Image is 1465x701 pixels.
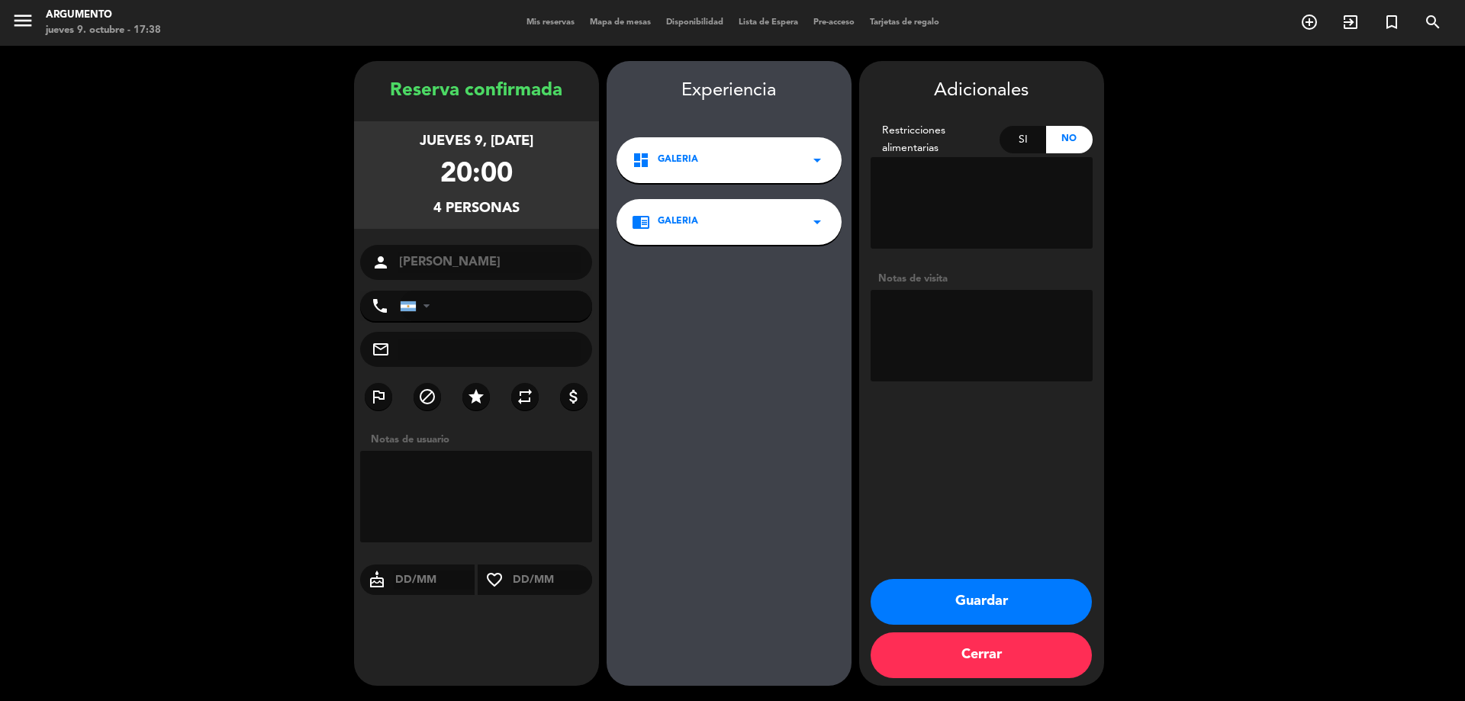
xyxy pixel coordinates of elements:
[11,9,34,37] button: menu
[354,76,599,106] div: Reserva confirmada
[46,23,161,38] div: jueves 9. octubre - 17:38
[360,571,394,589] i: cake
[607,76,852,106] div: Experiencia
[372,253,390,272] i: person
[1300,13,1318,31] i: add_circle_outline
[632,151,650,169] i: dashboard
[658,153,698,168] span: Galeria
[420,130,533,153] div: jueves 9, [DATE]
[808,213,826,231] i: arrow_drop_down
[363,432,599,448] div: Notas de usuario
[871,271,1093,287] div: Notas de visita
[511,571,593,590] input: DD/MM
[862,18,947,27] span: Tarjetas de regalo
[1341,13,1360,31] i: exit_to_app
[369,387,388,406] i: outlined_flag
[731,18,806,27] span: Lista de Espera
[871,579,1092,625] button: Guardar
[401,291,436,320] div: Argentina: +54
[46,8,161,23] div: Argumento
[394,571,475,590] input: DD/MM
[565,387,583,406] i: attach_money
[519,18,582,27] span: Mis reservas
[433,198,520,220] div: 4 personas
[372,340,390,359] i: mail_outline
[1046,126,1093,153] div: No
[658,214,698,230] span: GALERIA
[582,18,658,27] span: Mapa de mesas
[808,151,826,169] i: arrow_drop_down
[871,122,1000,157] div: Restricciones alimentarias
[1424,13,1442,31] i: search
[871,76,1093,106] div: Adicionales
[658,18,731,27] span: Disponibilidad
[467,387,485,406] i: star
[11,9,34,32] i: menu
[440,153,513,198] div: 20:00
[1000,126,1046,153] div: Si
[871,632,1092,678] button: Cerrar
[516,387,534,406] i: repeat
[806,18,862,27] span: Pre-acceso
[632,213,650,231] i: chrome_reader_mode
[1383,13,1401,31] i: turned_in_not
[418,387,436,406] i: block
[478,571,511,589] i: favorite_border
[371,297,389,315] i: phone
